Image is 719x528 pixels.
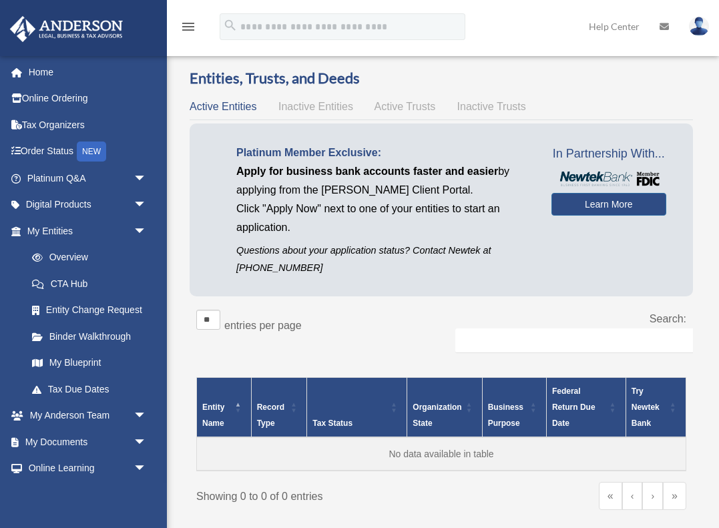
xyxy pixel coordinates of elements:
[552,386,595,428] span: Federal Return Due Date
[251,378,307,438] th: Record Type: Activate to sort
[9,455,167,482] a: Online Learningarrow_drop_down
[236,200,531,237] p: Click "Apply Now" next to one of your entities to start an application.
[19,323,160,350] a: Binder Walkthrough
[312,419,352,428] span: Tax Status
[9,165,167,192] a: Platinum Q&Aarrow_drop_down
[9,192,167,218] a: Digital Productsarrow_drop_down
[180,23,196,35] a: menu
[307,378,407,438] th: Tax Status: Activate to sort
[19,244,154,271] a: Overview
[202,403,224,428] span: Entity Name
[134,165,160,192] span: arrow_drop_down
[190,68,693,89] h3: Entities, Trusts, and Deeds
[190,101,256,112] span: Active Entities
[599,482,622,510] a: First
[9,85,167,112] a: Online Ordering
[278,101,353,112] span: Inactive Entities
[197,378,252,438] th: Entity Name: Activate to invert sorting
[6,16,127,42] img: Anderson Advisors Platinum Portal
[134,455,160,483] span: arrow_drop_down
[482,378,546,438] th: Business Purpose: Activate to sort
[134,192,160,219] span: arrow_drop_down
[407,378,482,438] th: Organization State: Activate to sort
[134,403,160,430] span: arrow_drop_down
[9,218,160,244] a: My Entitiesarrow_drop_down
[224,320,302,331] label: entries per page
[488,403,523,428] span: Business Purpose
[197,437,686,471] td: No data available in table
[9,403,167,429] a: My Anderson Teamarrow_drop_down
[632,383,666,431] div: Try Newtek Bank
[134,218,160,245] span: arrow_drop_down
[77,142,106,162] div: NEW
[642,482,663,510] a: Next
[19,297,160,324] a: Entity Change Request
[236,162,531,200] p: by applying from the [PERSON_NAME] Client Portal.
[9,111,167,138] a: Tax Organizers
[236,166,498,177] span: Apply for business bank accounts faster and easier
[622,482,643,510] a: Previous
[663,482,686,510] a: Last
[19,376,160,403] a: Tax Due Dates
[457,101,526,112] span: Inactive Trusts
[180,19,196,35] i: menu
[9,59,167,85] a: Home
[236,242,531,276] p: Questions about your application status? Contact Newtek at [PHONE_NUMBER]
[375,101,436,112] span: Active Trusts
[19,350,160,376] a: My Blueprint
[134,481,160,509] span: arrow_drop_down
[134,429,160,456] span: arrow_drop_down
[9,138,167,166] a: Order StatusNEW
[413,403,461,428] span: Organization State
[689,17,709,36] img: User Pic
[9,429,167,455] a: My Documentsarrow_drop_down
[650,313,686,324] label: Search:
[19,270,160,297] a: CTA Hub
[257,403,284,428] span: Record Type
[551,193,666,216] a: Learn More
[558,172,660,186] img: NewtekBankLogoSM.png
[223,18,238,33] i: search
[236,144,531,162] p: Platinum Member Exclusive:
[196,482,431,506] div: Showing 0 to 0 of 0 entries
[626,378,686,438] th: Try Newtek Bank : Activate to sort
[9,481,167,508] a: Billingarrow_drop_down
[551,144,666,165] span: In Partnership With...
[546,378,626,438] th: Federal Return Due Date: Activate to sort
